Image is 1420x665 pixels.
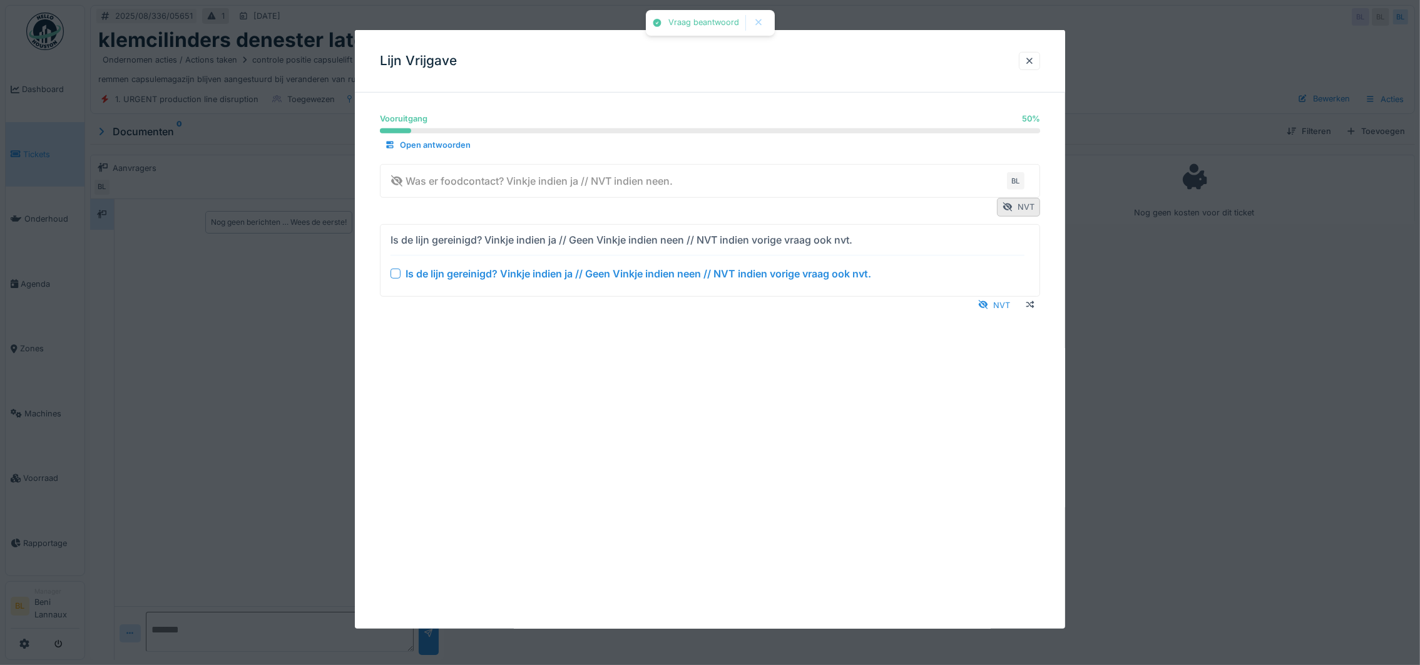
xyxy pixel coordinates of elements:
[973,296,1015,313] div: NVT
[1022,113,1040,125] div: 50 %
[380,113,427,125] div: Vooruitgang
[406,265,871,281] div: Is de lijn gereinigd? Vinkje indien ja // Geen Vinkje indien neen // NVT indien vorige vraag ook ...
[391,173,673,188] div: Was er foodcontact? Vinkje indien ja // NVT indien neen.
[386,229,1034,291] summary: Is de lijn gereinigd? Vinkje indien ja // Geen Vinkje indien neen // NVT indien vorige vraag ook ...
[1007,172,1024,190] div: BL
[391,232,852,247] div: Is de lijn gereinigd? Vinkje indien ja // Geen Vinkje indien neen // NVT indien vorige vraag ook ...
[997,198,1040,216] div: NVT
[380,137,476,153] div: Open antwoorden
[380,53,457,69] h3: Lijn Vrijgave
[386,169,1034,192] summary: Was er foodcontact? Vinkje indien ja // NVT indien neen.BL
[380,128,1040,133] progress: 50 %
[668,18,739,28] div: Vraag beantwoord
